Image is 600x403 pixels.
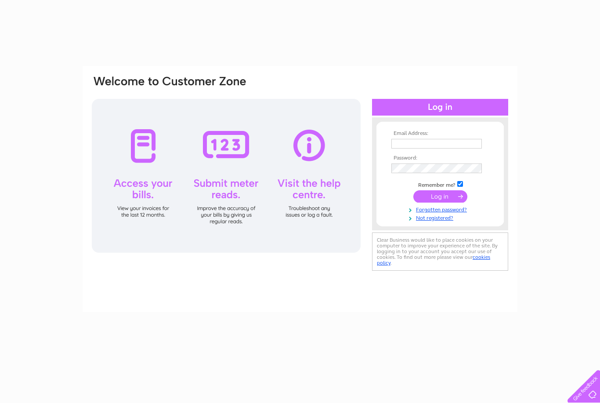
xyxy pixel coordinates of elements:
[391,213,491,221] a: Not registered?
[389,131,491,137] th: Email Address:
[377,254,490,266] a: cookies policy
[389,155,491,161] th: Password:
[372,232,508,271] div: Clear Business would like to place cookies on your computer to improve your experience of the sit...
[391,205,491,213] a: Forgotten password?
[389,180,491,189] td: Remember me?
[413,190,467,203] input: Submit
